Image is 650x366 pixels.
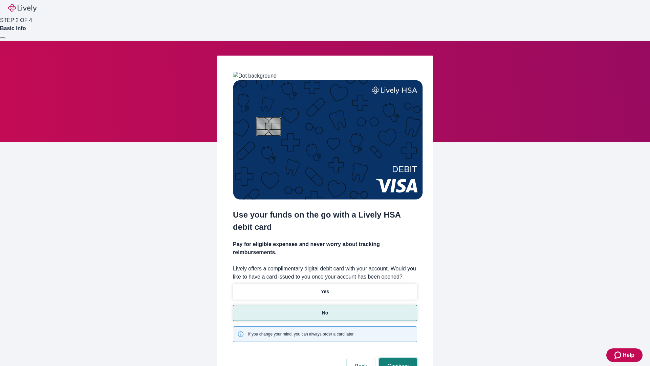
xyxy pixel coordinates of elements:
h4: Pay for eligible expenses and never worry about tracking reimbursements. [233,240,417,257]
span: Help [623,351,634,359]
svg: Zendesk support icon [614,351,623,359]
button: Zendesk support iconHelp [606,348,643,362]
span: If you change your mind, you can always order a card later. [248,331,354,337]
button: Yes [233,284,417,300]
img: Lively [8,4,37,12]
p: No [322,309,328,317]
label: Lively offers a complimentary digital debit card with your account. Would you like to have a card... [233,265,417,281]
img: Debit card [233,80,423,200]
p: Yes [321,288,329,295]
h2: Use your funds on the go with a Lively HSA debit card [233,209,417,233]
button: No [233,305,417,321]
img: Dot background [233,72,277,80]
